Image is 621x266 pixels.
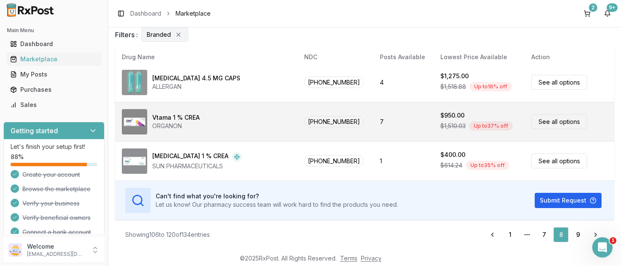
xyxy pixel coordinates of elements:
a: See all options [531,114,587,129]
span: Verify beneficial owners [22,214,91,222]
span: Create your account [22,170,80,179]
div: Up to 35 % off [466,161,509,170]
span: $1,518.88 [440,82,466,91]
a: Terms [340,255,357,262]
a: Marketplace [7,52,101,67]
button: 2 [580,7,594,20]
div: Dashboard [10,40,98,48]
td: 1 [373,141,434,181]
span: $614.24 [440,161,462,170]
a: See all options [531,75,587,90]
div: 2 [589,3,597,12]
img: Winlevi 1 % CREA [122,148,147,174]
span: 88 % [11,153,24,161]
div: ALLERGAN [152,82,240,91]
div: ORGANON [152,122,200,130]
div: Marketplace [10,55,98,63]
div: My Posts [10,70,98,79]
h3: Can't find what you're looking for? [156,192,398,200]
div: SUN PHARMACEUTICALS [152,162,242,170]
iframe: Intercom live chat [592,237,613,258]
span: Branded [147,30,171,39]
td: 4 [373,63,434,102]
nav: pagination [484,227,604,242]
a: 7 [536,227,552,242]
button: Dashboard [3,37,104,51]
a: Privacy [361,255,382,262]
img: Vraylar 4.5 MG CAPS [122,70,147,95]
button: Marketplace [3,52,104,66]
div: [MEDICAL_DATA] 1 % CREA [152,152,228,162]
a: Dashboard [7,36,101,52]
p: Let's finish your setup first! [11,143,97,151]
button: 9+ [601,7,614,20]
div: Up to 37 % off [469,121,513,131]
div: $950.00 [440,111,464,120]
a: Go to next page [587,227,604,242]
a: Sales [7,97,101,112]
button: Sales [3,98,104,112]
span: Connect a bank account [22,228,91,236]
a: 1 [503,227,518,242]
a: Go to previous page [484,227,501,242]
div: Vtama 1 % CREA [152,113,200,122]
span: Filters : [115,30,138,40]
a: My Posts [7,67,101,82]
p: Welcome [27,242,86,251]
p: Let us know! Our pharmacy success team will work hard to find the products you need. [156,200,398,209]
button: Submit Request [535,193,602,208]
span: Marketplace [176,9,211,18]
h2: Main Menu [7,27,101,34]
h3: Getting started [11,126,58,136]
th: Drug Name [115,47,297,67]
div: [MEDICAL_DATA] 4.5 MG CAPS [152,74,240,82]
th: Lowest Price Available [434,47,525,67]
div: Up to 16 % off [470,82,512,91]
span: Verify your business [22,199,80,208]
span: [PHONE_NUMBER] [304,116,364,127]
button: My Posts [3,68,104,81]
td: 7 [373,102,434,141]
p: [EMAIL_ADDRESS][DOMAIN_NAME] [27,251,86,258]
th: Posts Available [373,47,434,67]
span: Browse the marketplace [22,185,91,193]
a: Purchases [7,82,101,97]
img: User avatar [8,243,22,257]
a: See all options [531,154,587,168]
th: NDC [297,47,373,67]
div: $400.00 [440,151,465,159]
img: RxPost Logo [3,3,58,17]
button: Purchases [3,83,104,96]
div: Showing 106 to 120 of 134 entries [125,230,210,239]
th: Action [525,47,614,67]
a: 9 [570,227,585,242]
a: Dashboard [130,9,161,18]
nav: breadcrumb [130,9,211,18]
a: 8 [553,227,569,242]
span: 1 [610,237,616,244]
div: Purchases [10,85,98,94]
div: Sales [10,101,98,109]
img: Vtama 1 % CREA [122,109,147,134]
span: [PHONE_NUMBER] [304,77,364,88]
span: $1,510.03 [440,122,466,130]
span: [PHONE_NUMBER] [304,155,364,167]
div: 9+ [607,3,618,12]
div: $1,275.00 [440,72,469,80]
button: Remove Branded filter [174,30,183,39]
